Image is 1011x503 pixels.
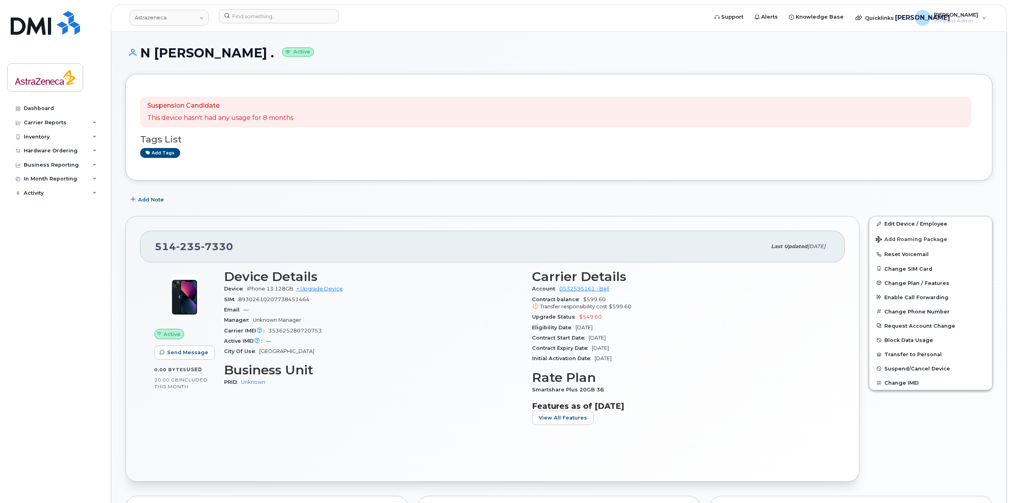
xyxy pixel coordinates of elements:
span: SIM [224,296,238,302]
span: Send Message [167,349,208,356]
span: 20.00 GB [154,377,179,383]
span: Smartshare Plus 20GB 36 [532,387,608,393]
span: Last updated [771,243,808,249]
button: Request Account Change [869,319,992,333]
button: Send Message [154,345,215,360]
span: [DATE] [592,345,609,351]
span: Add Roaming Package [876,236,947,244]
h1: N [PERSON_NAME] . [125,46,992,60]
button: Add Note [125,192,171,207]
button: Reset Voicemail [869,247,992,261]
h3: Features as of [DATE] [532,401,830,411]
span: Add Note [138,196,164,203]
a: 0532595161 - Bell [559,286,609,292]
span: Carrier IMEI [224,328,268,334]
span: $549.60 [579,314,602,320]
a: + Upgrade Device [296,286,343,292]
span: View All Features [539,414,587,421]
span: Active IMEI [224,338,266,344]
span: $599.60 [532,296,830,311]
span: included this month [154,377,208,390]
small: Active [282,47,314,57]
span: 89302610207738451464 [238,296,310,302]
button: Change Phone Number [869,304,992,319]
h3: Business Unit [224,363,523,377]
span: — [243,307,249,313]
p: Suspension Candidate [147,101,293,110]
span: PRID [224,379,241,385]
span: Device [224,286,247,292]
span: Transfer responsibility cost [540,304,607,309]
a: Add tags [140,148,180,158]
span: Change Plan / Features [884,280,949,286]
button: Change IMEI [869,376,992,390]
span: — [266,338,271,344]
span: Contract Start Date [532,335,589,341]
span: used [186,366,202,372]
span: [DATE] [576,325,593,330]
h3: Tags List [140,135,978,144]
span: Upgrade Status [532,314,579,320]
span: Suspend/Cancel Device [884,366,950,372]
span: [DATE] [808,243,825,249]
span: [DATE] [589,335,606,341]
a: Edit Device / Employee [869,216,992,231]
h3: Rate Plan [532,370,830,385]
span: Eligibility Date [532,325,576,330]
span: $599.60 [609,304,631,309]
span: Active [163,330,181,338]
img: image20231002-3703462-1ig824h.jpeg [161,273,208,321]
button: View All Features [532,411,594,425]
h3: Device Details [224,270,523,284]
span: [DATE] [595,355,612,361]
span: Unknown Manager [253,317,301,323]
a: Unknown [241,379,265,385]
span: 235 [176,241,201,252]
span: Manager [224,317,253,323]
span: Enable Call Forwarding [884,294,948,300]
h3: Carrier Details [532,270,830,284]
button: Transfer to Personal [869,347,992,361]
span: 353625280720753 [268,328,322,334]
span: City Of Use [224,348,259,354]
span: iPhone 13 128GB [247,286,293,292]
button: Add Roaming Package [869,231,992,247]
button: Enable Call Forwarding [869,290,992,304]
span: 0.00 Bytes [154,367,186,372]
button: Suspend/Cancel Device [869,361,992,376]
button: Change SIM Card [869,262,992,276]
span: Contract Expiry Date [532,345,592,351]
p: This device hasn't had any usage for 8 months [147,114,293,123]
span: Contract balance [532,296,583,302]
span: 7330 [201,241,233,252]
span: Account [532,286,559,292]
span: 514 [155,241,233,252]
button: Change Plan / Features [869,276,992,290]
button: Block Data Usage [869,333,992,347]
span: [GEOGRAPHIC_DATA] [259,348,314,354]
span: Email [224,307,243,313]
span: Initial Activation Date [532,355,595,361]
